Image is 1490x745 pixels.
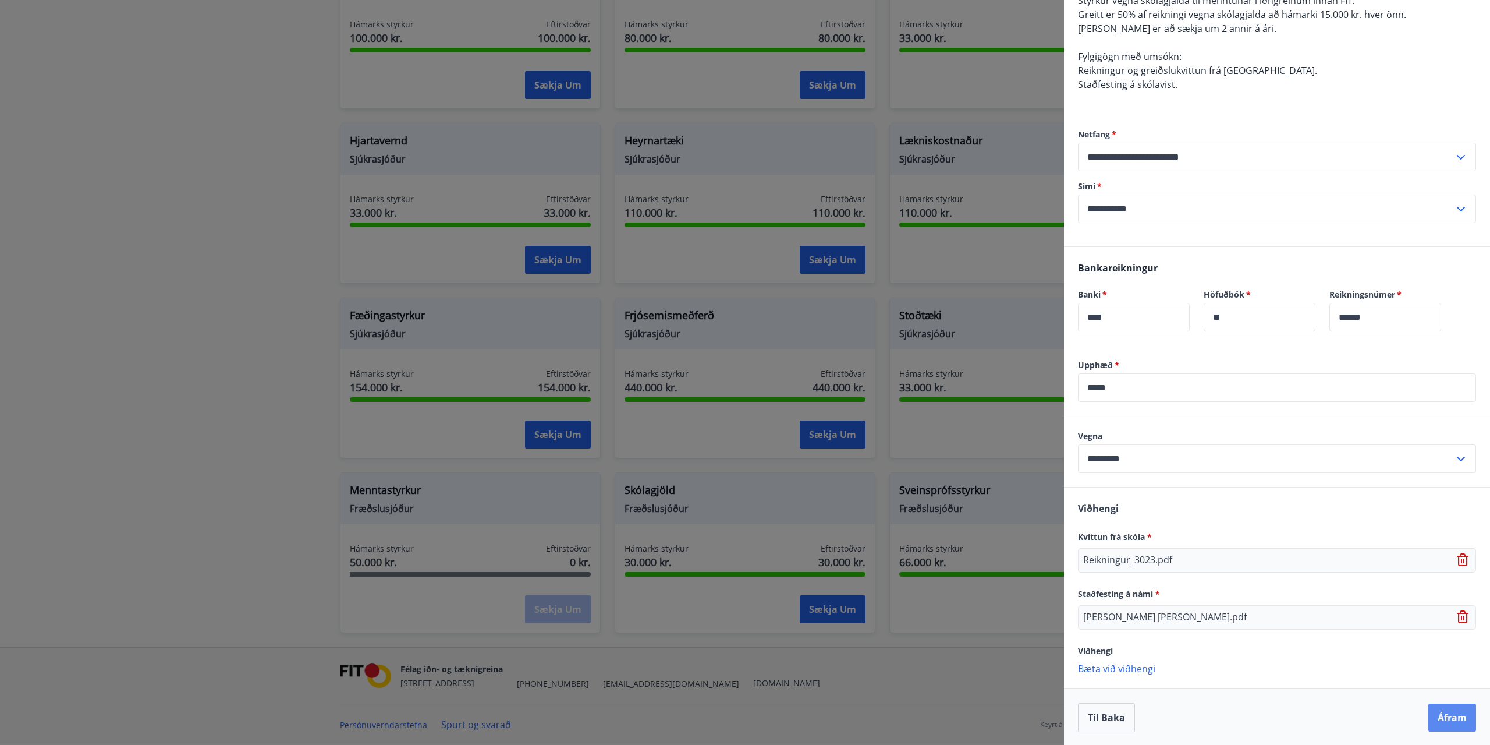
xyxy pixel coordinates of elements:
label: Netfang [1078,129,1476,140]
span: [PERSON_NAME] er að sækja um 2 annir á ári. [1078,22,1276,35]
span: Viðhengi [1078,645,1113,656]
span: Viðhengi [1078,502,1119,515]
label: Sími [1078,181,1476,192]
button: Áfram [1428,704,1476,732]
label: Upphæð [1078,359,1476,371]
label: Banki [1078,289,1190,301]
span: Reikningur og greiðslukvittun frá [GEOGRAPHIC_DATA]. [1078,64,1317,77]
button: Til baka [1078,703,1135,732]
div: Upphæð [1078,373,1476,402]
label: Höfuðbók [1204,289,1315,301]
p: Bæta við viðhengi [1078,662,1476,674]
span: Kvittun frá skóla [1078,531,1152,542]
span: Bankareikningur [1078,262,1158,274]
p: Reikningur_3023.pdf [1083,553,1172,567]
span: Fylgigögn með umsókn: [1078,50,1182,63]
span: Greitt er 50% af reikningi vegna skólagjalda að hámarki 15.000 kr. hver önn. [1078,8,1406,21]
label: Reikningsnúmer [1329,289,1441,301]
label: Vegna [1078,430,1476,442]
span: Staðfesting á námi [1078,588,1160,599]
p: [PERSON_NAME] [PERSON_NAME].pdf [1083,610,1247,624]
span: Staðfesting á skólavist. [1078,78,1177,91]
